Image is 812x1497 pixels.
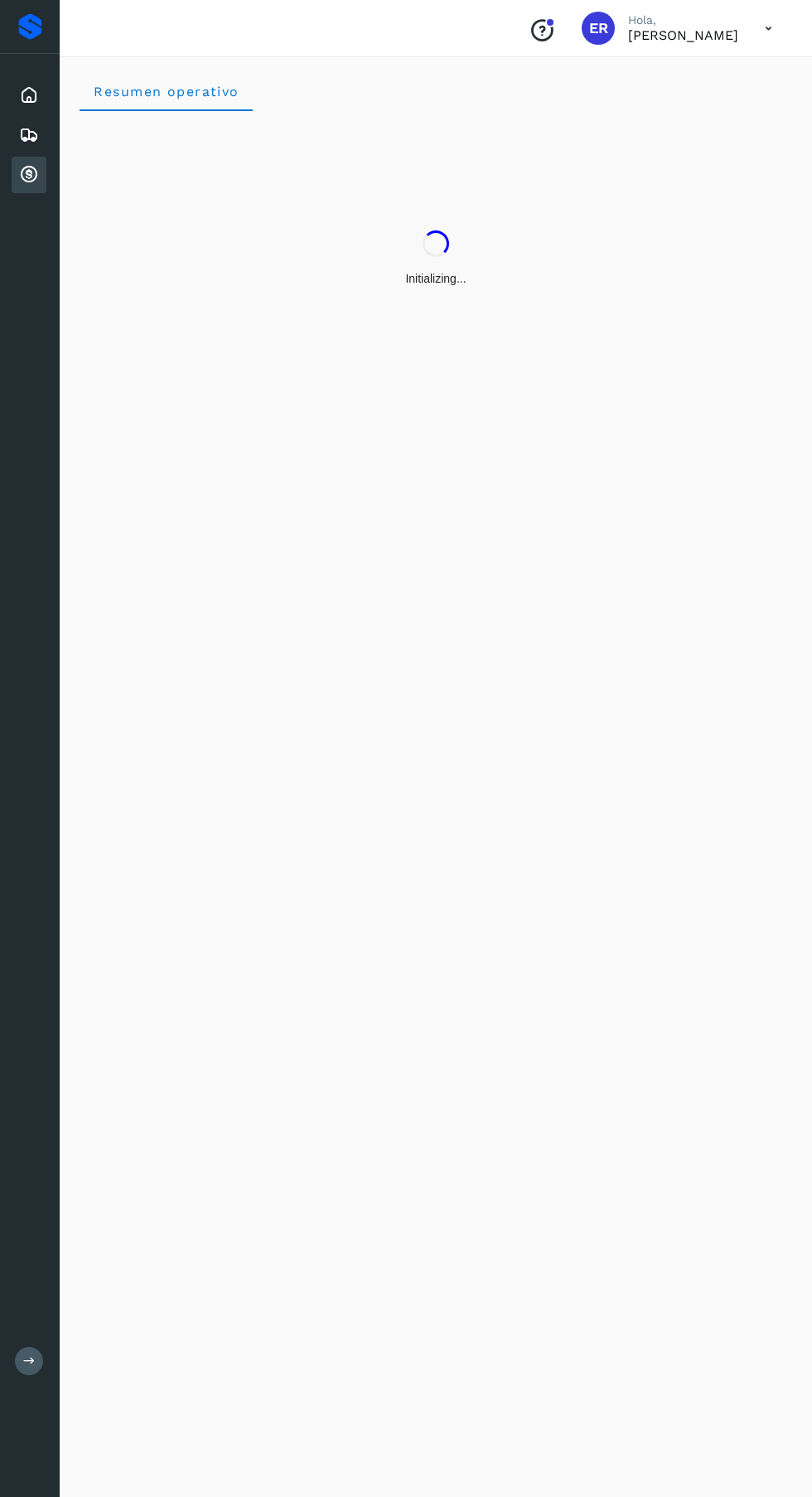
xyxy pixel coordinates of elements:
p: Eduardo Reyes González [628,27,738,43]
div: Inicio [12,77,46,114]
div: Embarques [12,117,46,153]
p: Hola, [628,13,738,27]
span: Resumen operativo [93,84,239,99]
div: Cuentas por cobrar [12,157,46,193]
